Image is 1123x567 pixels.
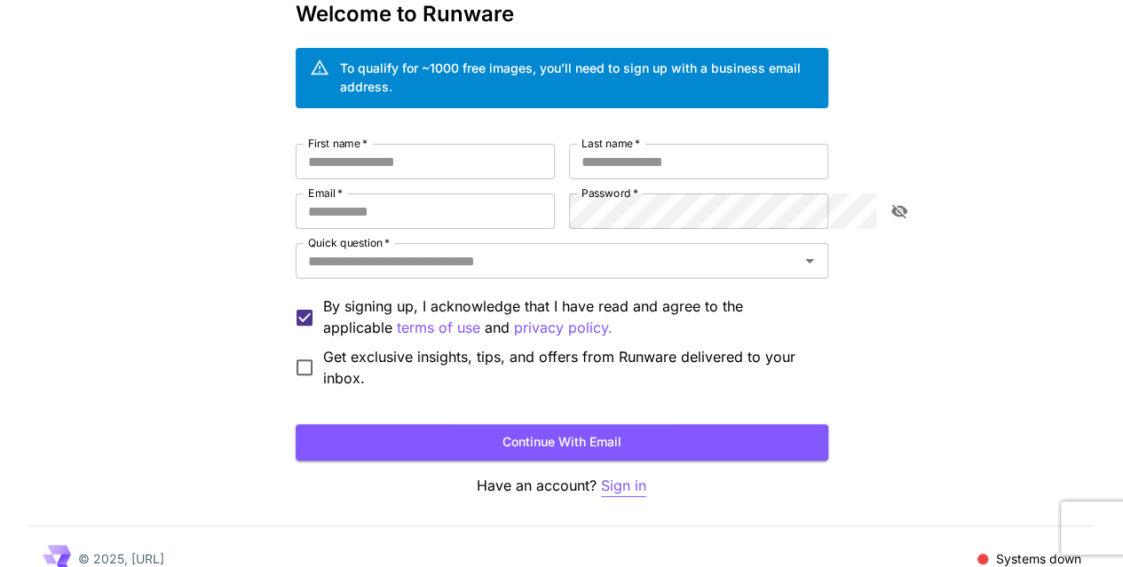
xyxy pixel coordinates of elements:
button: Open [797,248,822,273]
button: By signing up, I acknowledge that I have read and agree to the applicable terms of use and [514,317,613,339]
p: terms of use [397,317,480,339]
p: By signing up, I acknowledge that I have read and agree to the applicable and [323,295,814,339]
span: Get exclusive insights, tips, and offers from Runware delivered to your inbox. [323,346,814,389]
label: Email [308,185,343,201]
label: First name [308,136,368,151]
label: Password [581,185,638,201]
div: To qualify for ~1000 free images, you’ll need to sign up with a business email address. [340,59,814,96]
button: Continue with email [296,424,828,461]
button: By signing up, I acknowledge that I have read and agree to the applicable and privacy policy. [397,317,480,339]
label: Last name [581,136,640,151]
button: Sign in [601,475,646,497]
h3: Welcome to Runware [296,2,828,27]
p: Have an account? [296,475,828,497]
button: toggle password visibility [883,195,915,227]
label: Quick question [308,235,390,250]
p: privacy policy. [514,317,613,339]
